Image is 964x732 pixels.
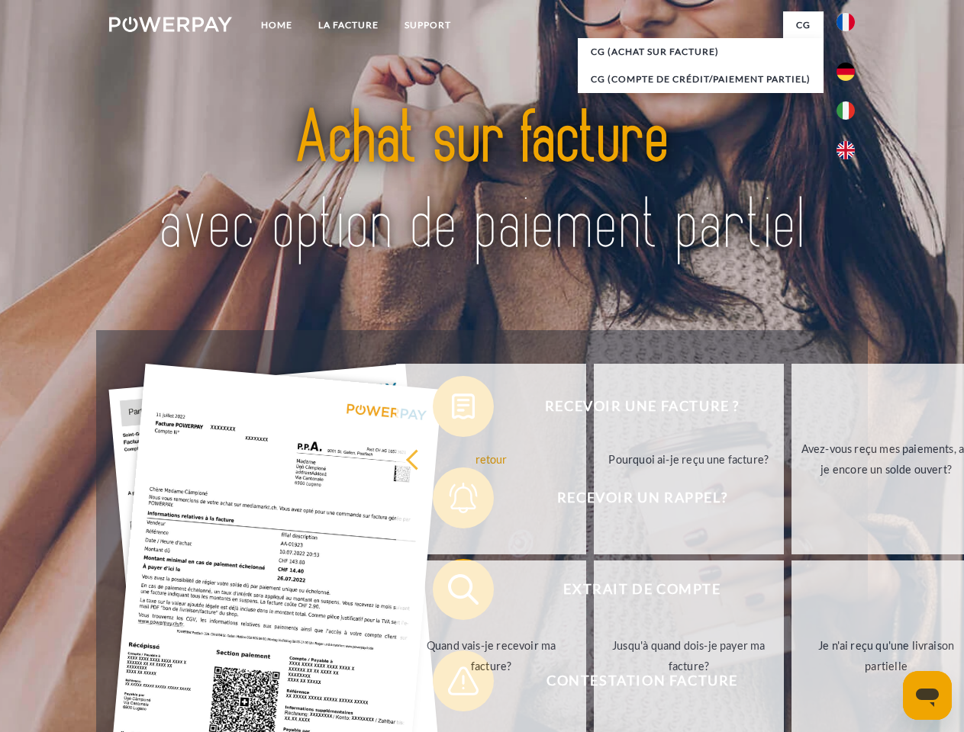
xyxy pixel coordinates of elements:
img: logo-powerpay-white.svg [109,17,232,32]
img: fr [837,13,855,31]
div: Jusqu'à quand dois-je payer ma facture? [603,635,775,676]
img: title-powerpay_fr.svg [146,73,818,292]
div: Pourquoi ai-je reçu une facture? [603,448,775,469]
img: de [837,63,855,81]
iframe: Bouton de lancement de la fenêtre de messagerie [903,671,952,720]
div: retour [405,448,577,469]
img: en [837,141,855,159]
div: Quand vais-je recevoir ma facture? [405,635,577,676]
img: it [837,101,855,120]
a: LA FACTURE [305,11,392,39]
a: CG [783,11,824,39]
a: Home [248,11,305,39]
a: Support [392,11,464,39]
a: CG (achat sur facture) [578,38,824,66]
a: CG (Compte de crédit/paiement partiel) [578,66,824,93]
